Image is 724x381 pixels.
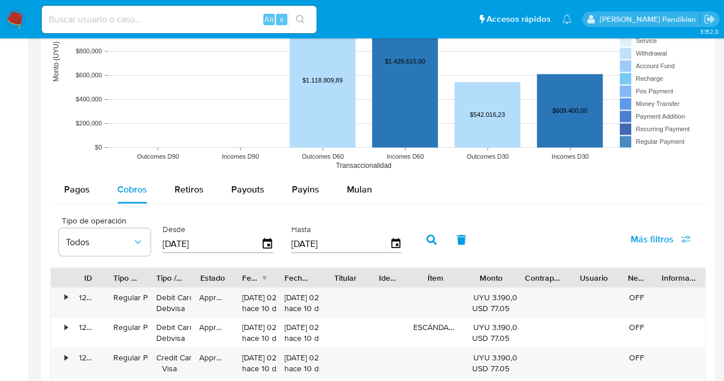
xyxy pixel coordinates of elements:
[288,11,312,28] button: search-icon
[264,14,274,25] span: Alt
[699,27,718,36] span: 3.152.0
[562,14,572,24] a: Notificaciones
[486,13,551,25] span: Accesos rápidos
[42,12,316,27] input: Buscar usuario o caso...
[703,13,715,25] a: Salir
[599,14,699,25] p: agostina.bazzano@mercadolibre.com
[280,14,283,25] span: s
